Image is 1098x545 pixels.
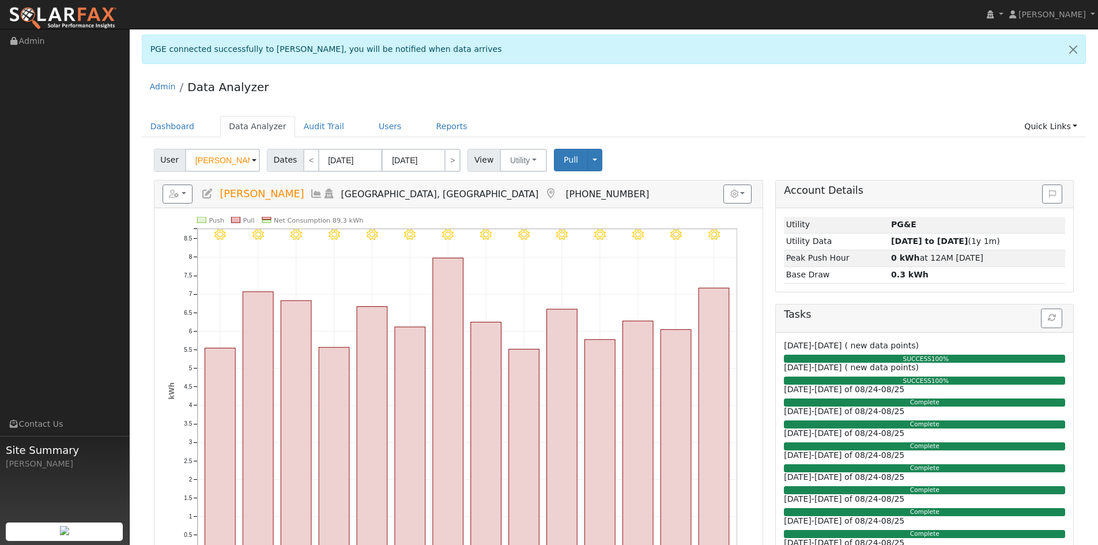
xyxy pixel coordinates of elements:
[481,229,492,240] i: 8/04 - Clear
[784,450,1065,460] h6: [DATE]-[DATE] of 08/24-08/25
[243,216,254,224] text: Pull
[891,236,968,246] strong: [DATE] to [DATE]
[443,229,454,240] i: 8/03 - Clear
[188,402,192,408] text: 4
[784,420,1065,429] div: Complete
[154,149,186,172] span: User
[209,216,224,224] text: Push
[594,229,606,240] i: 8/07 - Clear
[184,532,192,538] text: 0.5
[295,116,353,137] a: Audit Trail
[188,476,192,483] text: 2
[142,116,203,137] a: Dashboard
[9,6,117,31] img: SolarFax
[891,220,916,229] strong: ID: 17163590, authorized: 08/11/25
[781,377,1070,386] div: SUCCESS
[220,188,304,200] span: [PERSON_NAME]
[428,116,476,137] a: Reports
[150,82,176,91] a: Admin
[6,458,123,470] div: [PERSON_NAME]
[781,355,1070,364] div: SUCCESS
[142,35,1086,64] div: PGE connected successfully to [PERSON_NAME], you will be notified when data arrives
[784,363,842,372] span: [DATE]-[DATE]
[184,458,192,464] text: 2.5
[187,80,269,94] a: Data Analyzer
[370,116,410,137] a: Users
[554,149,588,171] button: Pull
[184,495,192,501] text: 1.5
[931,355,949,362] span: 100%
[6,442,123,458] span: Site Summary
[1041,309,1062,328] button: Refresh
[891,236,1000,246] span: (1y 1m)
[784,407,1065,416] h6: [DATE]-[DATE] of 08/24-08/25
[310,188,323,200] a: Multi-Series Graph
[784,266,889,283] td: Base Draw
[784,250,889,266] td: Peak Push Hour
[670,229,682,240] i: 8/09 - Clear
[290,229,302,240] i: 7/30 - Clear
[784,309,1065,321] h5: Tasks
[188,328,192,334] text: 6
[220,116,295,137] a: Data Analyzer
[784,341,842,350] span: [DATE]-[DATE]
[557,229,568,240] i: 8/06 - Clear
[784,442,1065,450] div: Complete
[201,188,214,200] a: Edit User (35207)
[405,229,416,240] i: 8/02 - Clear
[168,382,176,400] text: kWh
[784,185,1065,197] h5: Account Details
[303,149,319,172] a: <
[60,526,69,535] img: retrieve
[323,188,335,200] a: Login As (last Never)
[845,341,919,350] span: ( new data points)
[444,149,461,172] a: >
[784,530,1065,538] div: Complete
[188,513,192,520] text: 1
[188,254,192,260] text: 8
[784,516,1065,526] h6: [DATE]-[DATE] of 08/24-08/25
[184,309,192,315] text: 6.5
[632,229,644,240] i: 8/08 - Clear
[891,270,929,279] strong: 0.3 kWh
[565,189,649,200] span: [PHONE_NUMBER]
[329,229,340,240] i: 7/31 - Clear
[889,250,1066,266] td: at 12AM [DATE]
[784,217,889,234] td: Utility
[184,420,192,427] text: 3.5
[784,494,1065,504] h6: [DATE]-[DATE] of 08/24-08/25
[784,486,1065,494] div: Complete
[188,439,192,445] text: 3
[1018,10,1086,19] span: [PERSON_NAME]
[188,365,192,371] text: 5
[341,189,539,200] span: [GEOGRAPHIC_DATA], [GEOGRAPHIC_DATA]
[891,253,920,262] strong: 0 kWh
[184,272,192,279] text: 7.5
[564,155,578,164] span: Pull
[467,149,500,172] span: View
[214,229,226,240] i: 7/28 - Clear
[1061,35,1085,63] a: Close
[708,229,720,240] i: 8/10 - Clear
[784,385,1065,394] h6: [DATE]-[DATE] of 08/24-08/25
[367,229,378,240] i: 8/01 - Clear
[252,229,264,240] i: 7/29 - Clear
[544,188,557,200] a: Map
[784,399,1065,407] div: Complete
[784,508,1065,516] div: Complete
[185,149,260,172] input: Select a User
[274,216,364,224] text: Net Consumption 89.3 kWh
[845,363,919,372] span: ( new data points)
[1042,185,1062,204] button: Issue History
[519,229,530,240] i: 8/05 - Clear
[1016,116,1086,137] a: Quick Links
[931,377,949,384] span: 100%
[188,291,192,297] text: 7
[784,464,1065,472] div: Complete
[784,429,1065,438] h6: [DATE]-[DATE] of 08/24-08/25
[184,384,192,390] text: 4.5
[500,149,547,172] button: Utility
[184,347,192,353] text: 5.5
[784,233,889,250] td: Utility Data
[267,149,304,172] span: Dates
